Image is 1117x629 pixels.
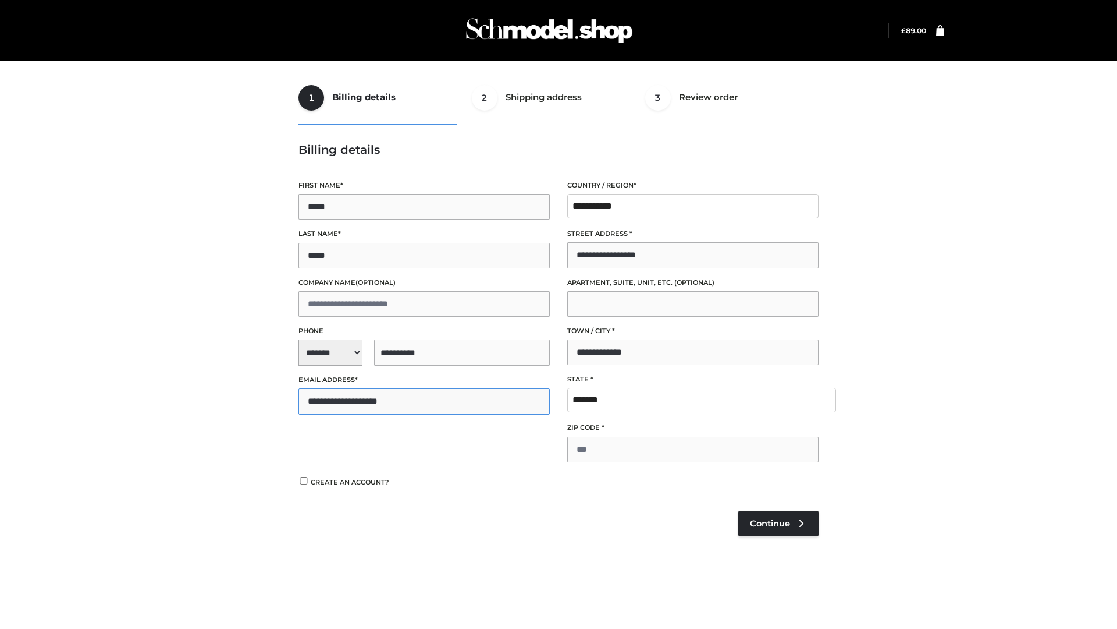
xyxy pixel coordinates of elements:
bdi: 89.00 [901,26,926,35]
span: (optional) [355,278,396,287]
label: Town / City [567,326,819,337]
label: Company name [298,277,550,288]
label: Email address [298,374,550,386]
label: First name [298,180,550,191]
span: (optional) [674,278,714,287]
label: ZIP Code [567,422,819,433]
label: Phone [298,326,550,337]
a: Continue [738,511,819,536]
span: Continue [750,518,790,529]
label: Street address [567,228,819,239]
label: Last name [298,228,550,239]
label: Apartment, suite, unit, etc. [567,277,819,288]
a: £89.00 [901,26,926,35]
label: State [567,374,819,385]
span: Create an account? [311,478,389,486]
span: £ [901,26,906,35]
label: Country / Region [567,180,819,191]
img: Schmodel Admin 964 [462,8,636,54]
h3: Billing details [298,143,819,157]
input: Create an account? [298,477,309,485]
